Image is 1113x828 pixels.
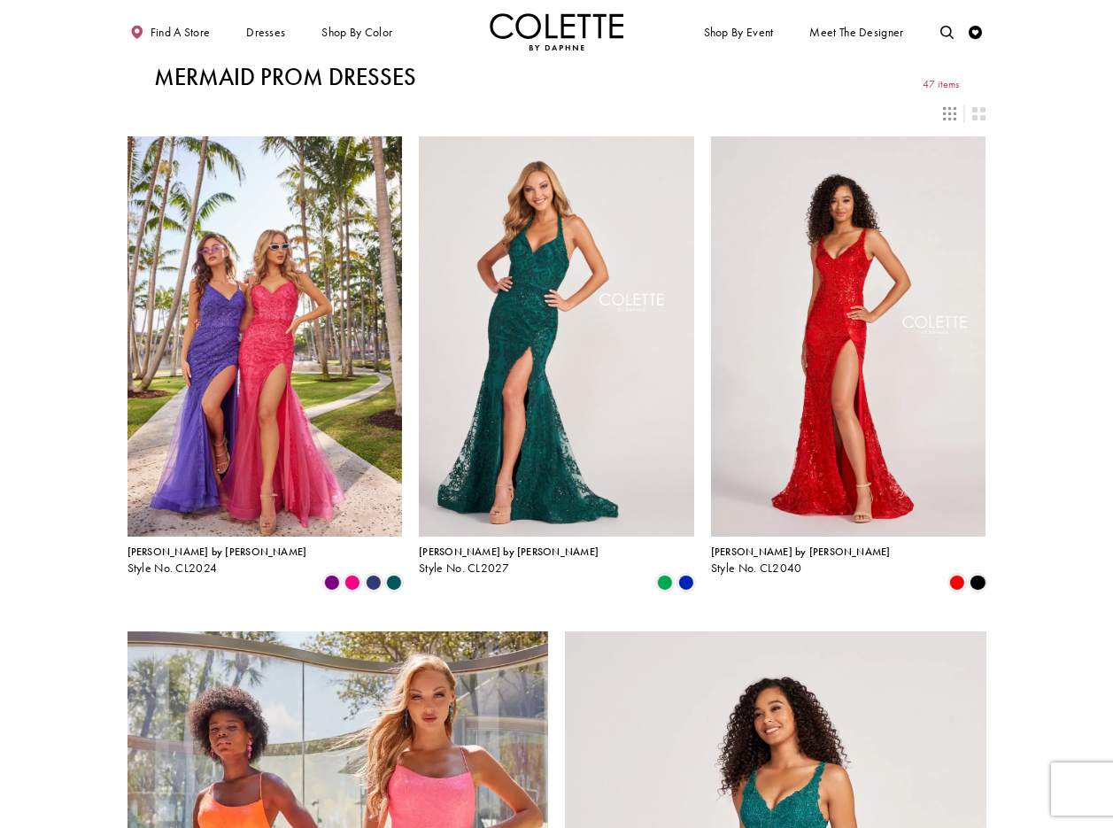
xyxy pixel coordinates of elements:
span: 47 items [923,79,959,90]
a: Visit Colette by Daphne Style No. CL2027 Page [419,136,694,537]
i: Red [949,575,965,591]
a: Visit Colette by Daphne Style No. CL2040 Page [711,136,986,537]
span: [PERSON_NAME] by [PERSON_NAME] [128,545,307,559]
span: Switch layout to 2 columns [972,107,985,120]
i: Hot Pink [344,575,360,591]
i: Purple [324,575,340,591]
span: [PERSON_NAME] by [PERSON_NAME] [419,545,599,559]
div: Colette by Daphne Style No. CL2040 [711,546,891,575]
span: Style No. CL2027 [419,561,509,576]
span: Style No. CL2040 [711,561,802,576]
i: Spruce [386,575,402,591]
div: Layout Controls [119,98,993,128]
a: Visit Colette by Daphne Style No. CL2024 Page [128,136,403,537]
span: Switch layout to 3 columns [943,107,956,120]
span: [PERSON_NAME] by [PERSON_NAME] [711,545,891,559]
i: Emerald [657,575,673,591]
i: Black [970,575,985,591]
div: Colette by Daphne Style No. CL2027 [419,546,599,575]
span: Style No. CL2024 [128,561,218,576]
i: Navy Blue [366,575,382,591]
i: Royal Blue [678,575,694,591]
h1: Mermaid Prom Dresses [154,64,416,90]
div: Colette by Daphne Style No. CL2024 [128,546,307,575]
